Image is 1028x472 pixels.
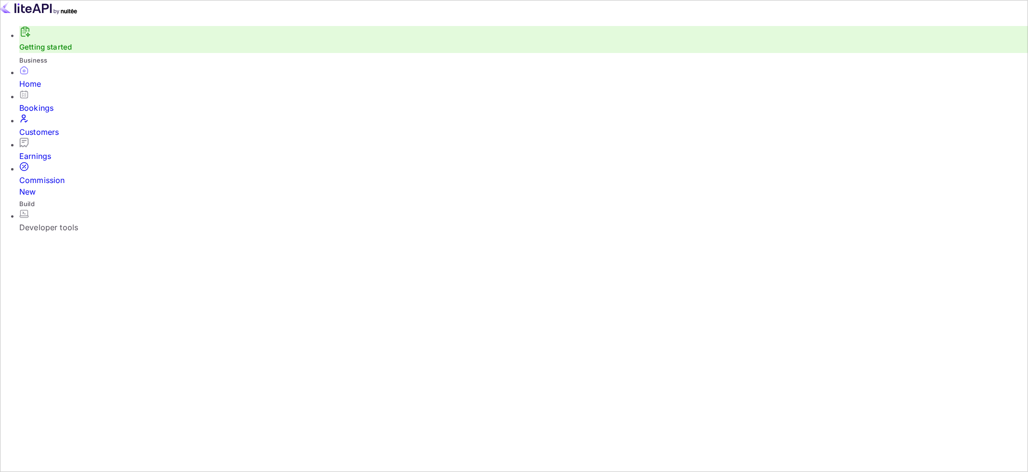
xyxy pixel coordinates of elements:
a: Customers [19,114,1028,138]
div: Bookings [19,102,1028,114]
span: Build [19,200,35,208]
div: Commission [19,174,1028,197]
div: New [19,186,1028,197]
span: Business [19,56,47,64]
a: Home [19,66,1028,90]
div: Developer tools [19,222,1028,233]
div: Earnings [19,150,1028,162]
a: Earnings [19,138,1028,162]
div: Getting started [19,26,1028,53]
div: Customers [19,126,1028,138]
a: Bookings [19,90,1028,114]
a: Getting started [19,42,72,52]
div: Home [19,78,1028,90]
a: CommissionNew [19,162,1028,197]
